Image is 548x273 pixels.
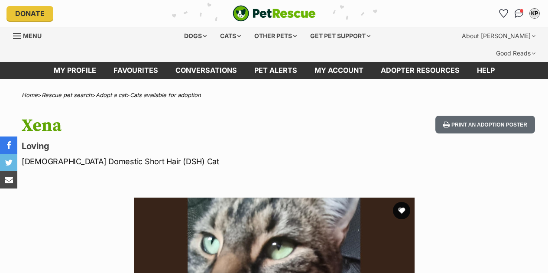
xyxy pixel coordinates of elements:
img: logo-cat-932fe2b9b8326f06289b0f2fb663e598f794de774fb13d1741a6617ecf9a85b4.svg [233,5,316,22]
div: KP [530,9,539,18]
a: Favourites [105,62,167,79]
ul: Account quick links [496,6,542,20]
a: Pet alerts [246,62,306,79]
a: Cats available for adoption [130,91,201,98]
p: Loving [22,140,335,152]
a: conversations [167,62,246,79]
a: Conversations [512,6,526,20]
p: [DEMOGRAPHIC_DATA] Domestic Short Hair (DSH) Cat [22,156,335,167]
button: My account [528,6,542,20]
a: PetRescue [233,5,316,22]
img: chat-41dd97257d64d25036548639549fe6c8038ab92f7586957e7f3b1b290dea8141.svg [515,9,524,18]
div: About [PERSON_NAME] [456,27,542,45]
button: favourite [393,202,410,219]
a: My account [306,62,372,79]
a: Rescue pet search [42,91,92,98]
a: Adopter resources [372,62,468,79]
div: Other pets [248,27,303,45]
a: Favourites [496,6,510,20]
div: Cats [214,27,247,45]
a: My profile [45,62,105,79]
h1: Xena [22,116,335,136]
a: Menu [13,27,48,43]
span: Menu [23,32,42,39]
a: Donate [6,6,53,21]
div: Get pet support [304,27,376,45]
a: Home [22,91,38,98]
button: Print an adoption poster [435,116,535,133]
a: Help [468,62,503,79]
div: Good Reads [490,45,542,62]
div: Dogs [178,27,213,45]
a: Adopt a cat [96,91,126,98]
